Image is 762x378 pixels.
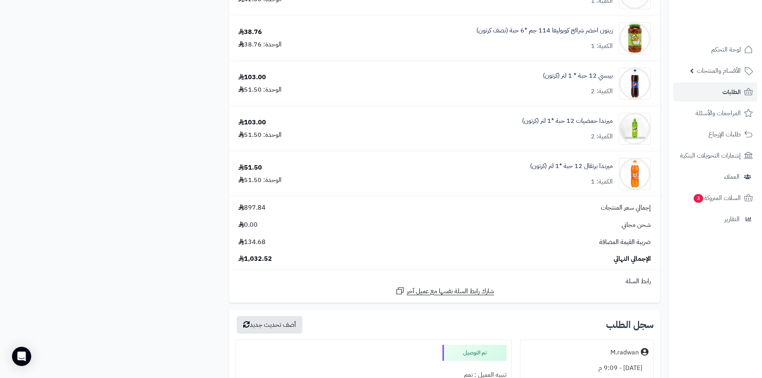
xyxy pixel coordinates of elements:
[610,348,639,357] div: M.radwan
[697,65,741,76] span: الأقسام والمنتجات
[591,132,613,141] div: الكمية: 2
[543,71,613,80] a: بيبسي 12 حبة * 1 لتر (كرتون)
[442,345,506,361] div: تم التوصيل
[591,42,613,51] div: الكمية: 1
[530,162,613,171] a: ميرندا برتقال 12 حبة *1 لتر (كرتون)
[622,220,651,230] span: شحن مجاني
[238,130,282,140] div: الوحدة: 51.50
[601,203,651,212] span: إجمالي سعر المنتجات
[238,118,266,127] div: 103.00
[237,316,302,334] button: أضف تحديث جديد
[724,214,740,225] span: التقارير
[722,86,741,98] span: الطلبات
[680,150,741,161] span: إشعارات التحويلات البنكية
[724,171,740,182] span: العملاء
[673,188,757,208] a: السلات المتروكة3
[238,163,262,172] div: 51.50
[708,129,741,140] span: طلبات الإرجاع
[395,286,494,296] a: شارك رابط السلة نفسها مع عميل آخر
[708,22,754,39] img: logo-2.png
[238,40,282,49] div: الوحدة: 38.76
[619,113,650,145] img: 1747566256-XP8G23evkchGmxKUr8YaGb2gsq2hZno4-90x90.jpg
[407,287,494,296] span: شارك رابط السلة نفسها مع عميل آخر
[606,320,654,330] h3: سجل الطلب
[238,254,272,264] span: 1,032.52
[673,167,757,186] a: العملاء
[232,277,657,286] div: رابط السلة
[238,176,282,185] div: الوحدة: 51.50
[522,116,613,126] a: ميرندا حمضيات 12 حبة *1 لتر (كرتون)
[599,238,651,247] span: ضريبة القيمة المضافة
[619,22,650,54] img: 1747455345-51ypDOAcC0L._AC_SL1080-90x90.jpg
[238,203,266,212] span: 897.84
[591,87,613,96] div: الكمية: 2
[711,44,741,55] span: لوحة التحكم
[619,68,650,100] img: 1747594532-18409223-8150-4f06-d44a-9c8685d0-90x90.jpg
[619,158,650,190] img: 1747574948-012000802850_1-90x90.jpg
[614,254,651,264] span: الإجمالي النهائي
[238,85,282,94] div: الوحدة: 51.50
[238,238,266,247] span: 134.68
[525,360,648,376] div: [DATE] - 9:09 م
[476,26,613,35] a: زيتون اخضر شرائح كوبوليفا 114 جم *6 حبة (نصف كرتون)
[238,73,266,82] div: 103.00
[238,28,262,37] div: 38.76
[693,192,741,204] span: السلات المتروكة
[673,125,757,144] a: طلبات الإرجاع
[12,347,31,366] div: Open Intercom Messenger
[673,40,757,59] a: لوحة التحكم
[238,220,258,230] span: 0.00
[673,104,757,123] a: المراجعات والأسئلة
[673,210,757,229] a: التقارير
[694,194,703,203] span: 3
[696,108,741,119] span: المراجعات والأسئلة
[591,177,613,186] div: الكمية: 1
[673,146,757,165] a: إشعارات التحويلات البنكية
[673,82,757,102] a: الطلبات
